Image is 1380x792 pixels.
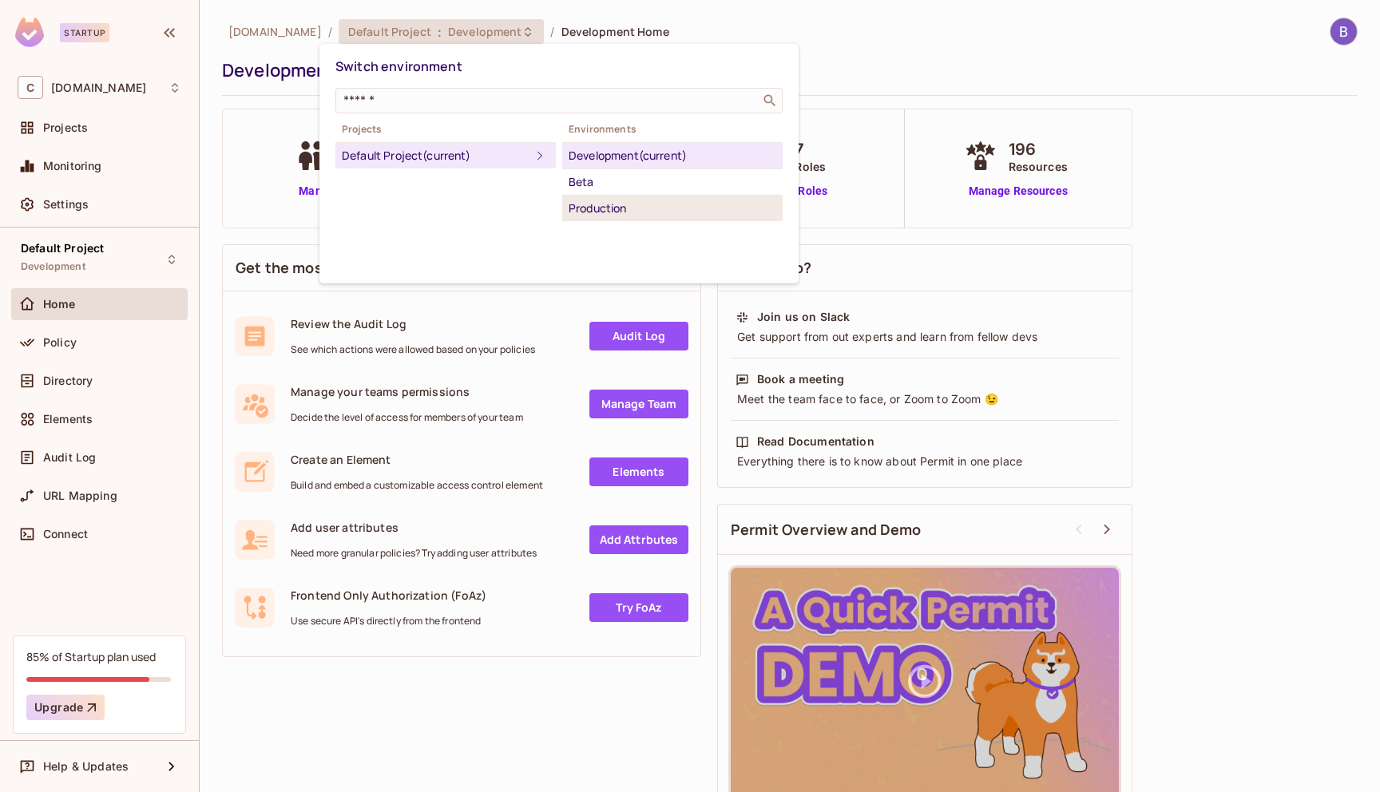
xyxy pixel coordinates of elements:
span: Environments [562,123,783,136]
div: Beta [569,172,776,192]
div: Default Project (current) [342,146,530,165]
span: Projects [335,123,556,136]
div: Development (current) [569,146,776,165]
div: Production [569,199,776,218]
span: Switch environment [335,57,462,75]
